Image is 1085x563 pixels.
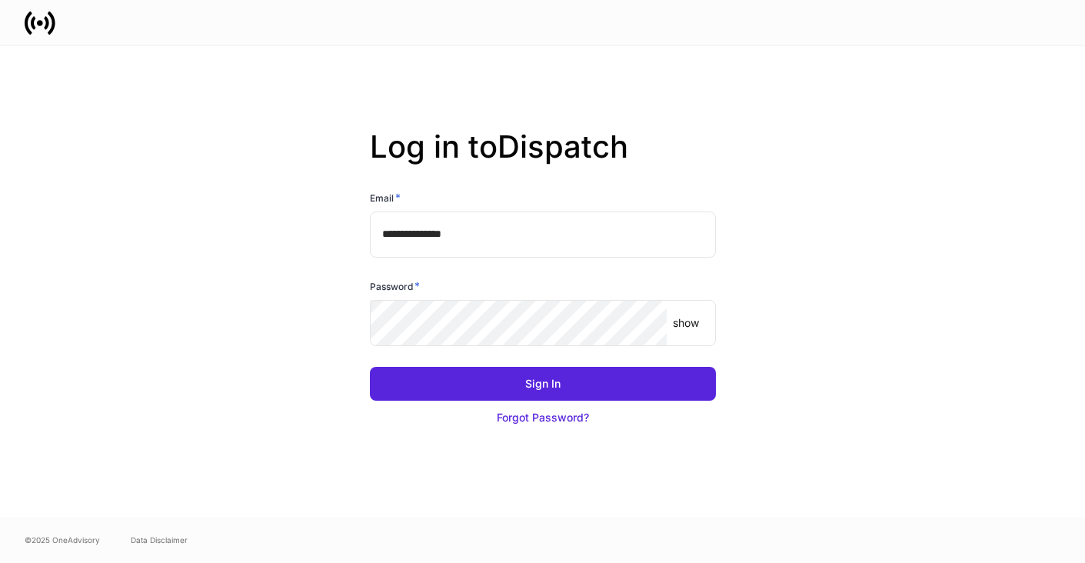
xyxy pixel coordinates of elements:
h6: Password [370,278,420,294]
p: show [673,315,699,331]
button: Sign In [370,367,716,401]
h6: Email [370,190,401,205]
h2: Log in to Dispatch [370,128,716,190]
span: © 2025 OneAdvisory [25,534,100,546]
div: Forgot Password? [497,410,589,425]
button: Forgot Password? [370,401,716,435]
a: Data Disclaimer [131,534,188,546]
div: Sign In [525,376,561,391]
